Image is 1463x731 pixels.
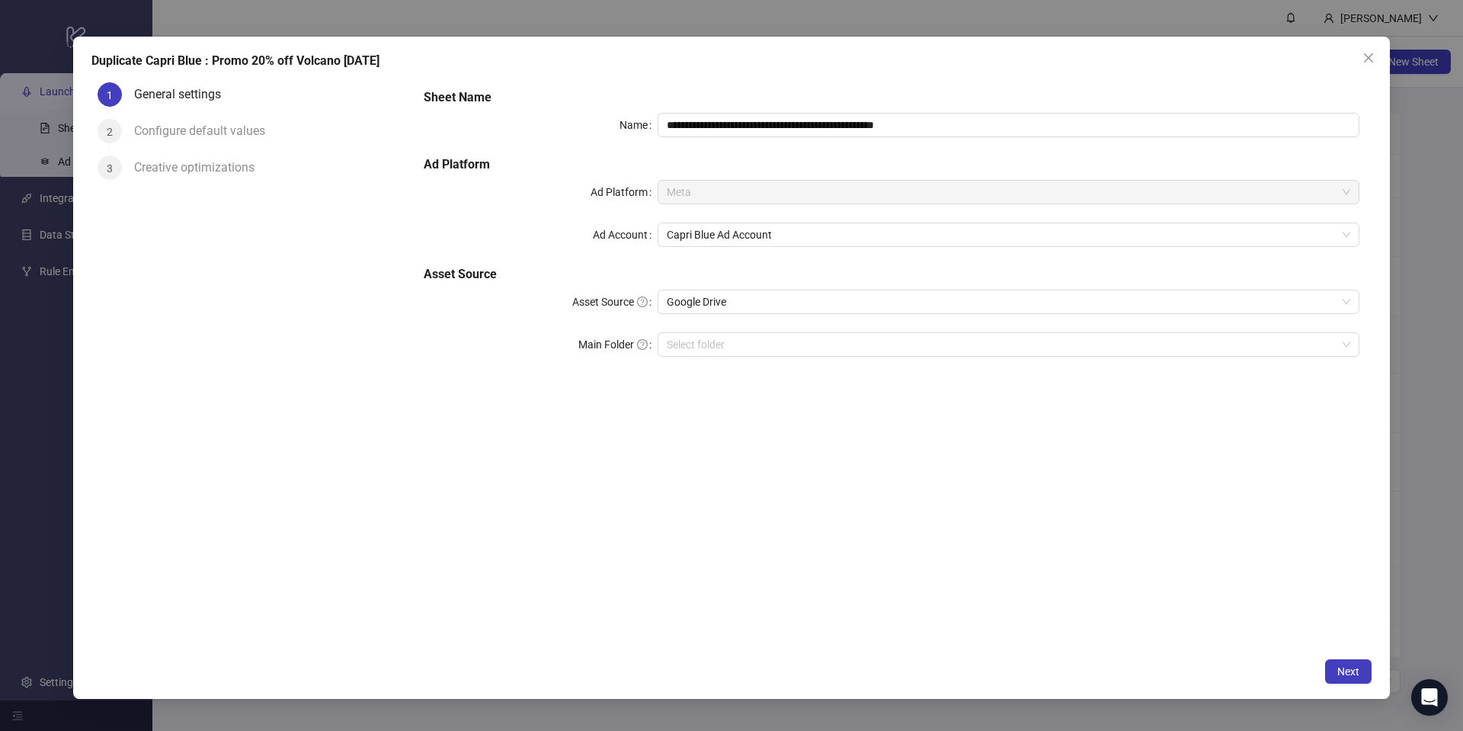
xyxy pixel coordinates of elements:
div: Creative optimizations [134,155,267,180]
button: Close [1356,46,1381,70]
label: Name [619,113,658,137]
label: Main Folder [578,332,658,357]
span: Next [1337,665,1359,678]
span: 1 [107,88,113,101]
span: close [1362,52,1375,64]
div: Configure default values [134,119,277,143]
h5: Sheet Name [424,88,1359,107]
label: Asset Source [572,290,658,314]
span: Meta [667,181,1350,204]
span: 3 [107,162,113,174]
div: General settings [134,82,233,107]
input: Name [658,113,1359,137]
span: question-circle [637,339,648,350]
span: 2 [107,125,113,137]
div: Duplicate Capri Blue : Promo 20% off Volcano [DATE] [91,52,1372,70]
span: Google Drive [667,290,1350,313]
div: Open Intercom Messenger [1411,679,1448,716]
h5: Asset Source [424,265,1359,284]
label: Ad Platform [591,180,658,204]
span: Capri Blue Ad Account [667,223,1350,246]
button: Next [1325,659,1372,684]
span: question-circle [637,297,648,307]
label: Ad Account [593,223,658,247]
h5: Ad Platform [424,155,1359,174]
